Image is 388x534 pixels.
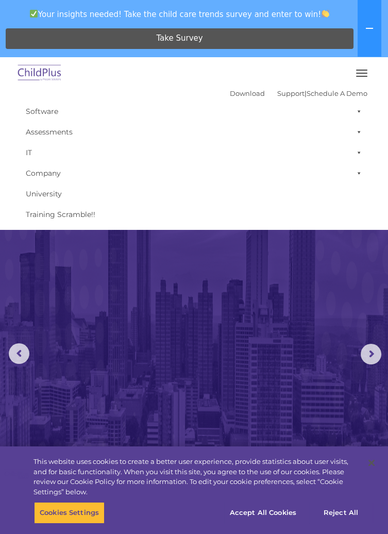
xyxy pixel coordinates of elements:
a: Software [21,101,367,122]
span: Phone number [167,102,211,110]
button: Cookies Settings [34,502,105,524]
a: Schedule A Demo [307,89,367,97]
a: Take Survey [6,28,353,49]
font: | [230,89,367,97]
a: IT [21,142,367,163]
button: Reject All [309,502,373,524]
a: Download [230,89,265,97]
img: ChildPlus by Procare Solutions [15,61,64,86]
a: Support [277,89,305,97]
span: Take Survey [156,29,203,47]
span: Last name [167,60,198,68]
a: Company [21,163,367,183]
button: Accept All Cookies [224,502,302,524]
div: This website uses cookies to create a better user experience, provide statistics about user visit... [33,457,360,497]
a: Training Scramble!! [21,204,367,225]
button: Close [360,452,383,474]
img: ✅ [30,10,38,18]
span: Your insights needed! Take the child care trends survey and enter to win! [4,4,356,24]
a: University [21,183,367,204]
img: 👏 [322,10,329,18]
a: Assessments [21,122,367,142]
